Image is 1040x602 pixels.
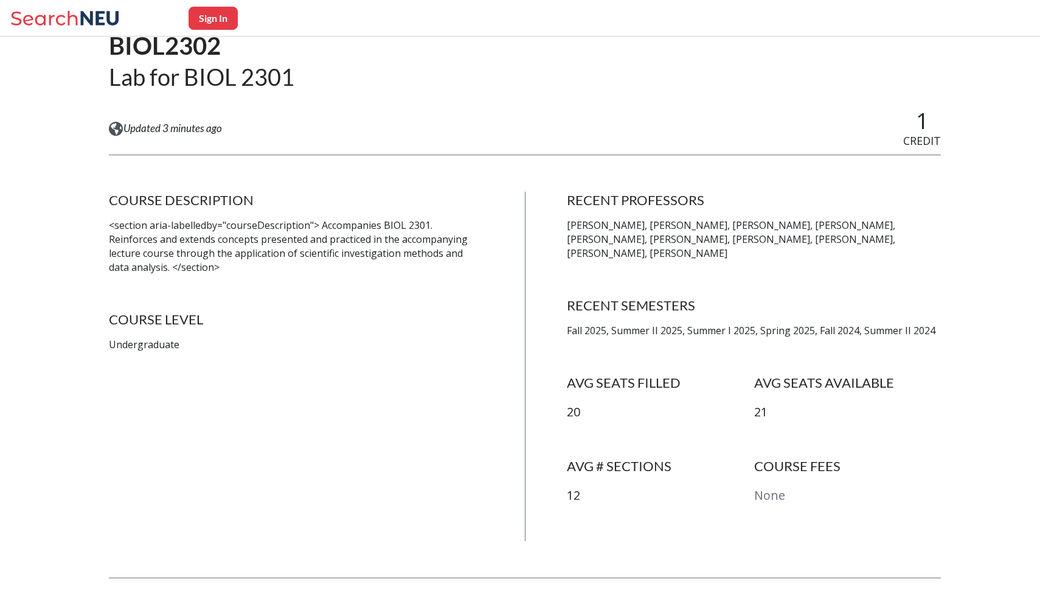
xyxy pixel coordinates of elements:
p: <section aria-labelledby="courseDescription"> Accompanies BIOL 2301. Reinforces and extends conce... [109,219,484,274]
button: Sign In [189,7,238,30]
h4: AVG # SECTIONS [567,458,754,475]
span: 1 [916,106,929,136]
span: CREDIT [903,133,941,148]
p: 12 [567,487,754,505]
p: 20 [567,404,754,421]
h4: COURSE DESCRIPTION [109,192,484,209]
h2: Lab for BIOL 2301 [109,62,294,92]
h4: AVG SEATS AVAILABLE [754,374,941,391]
h1: BIOL2302 [109,30,294,61]
p: None [754,487,941,505]
h4: RECENT PROFESSORS [567,192,941,209]
h4: COURSE LEVEL [109,311,484,328]
p: Fall 2025, Summer II 2025, Summer I 2025, Spring 2025, Fall 2024, Summer II 2024 [567,324,941,338]
h4: COURSE FEES [754,458,941,475]
p: Undergraduate [109,338,484,352]
p: [PERSON_NAME], [PERSON_NAME], [PERSON_NAME], [PERSON_NAME], [PERSON_NAME], [PERSON_NAME], [PERSON... [567,219,941,261]
span: Updated 3 minutes ago [123,122,222,135]
h4: AVG SEATS FILLED [567,374,754,391]
p: 21 [754,404,941,421]
h4: RECENT SEMESTERS [567,297,941,314]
